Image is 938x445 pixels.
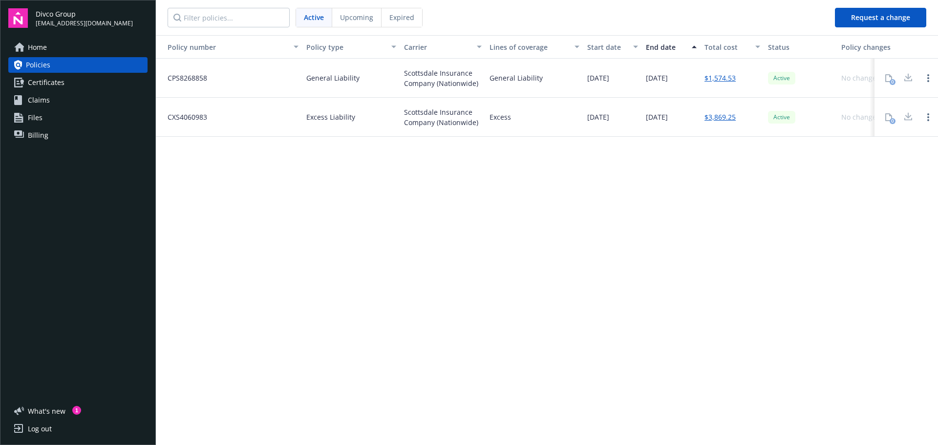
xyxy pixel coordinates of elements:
span: Expired [389,12,414,22]
a: Certificates [8,75,148,90]
button: End date [642,35,701,59]
a: Open options [922,111,934,123]
div: No changes [841,73,880,83]
div: General Liability [490,73,543,83]
span: General Liability [306,73,360,83]
span: CXS4060983 [160,112,207,122]
button: Policy type [302,35,400,59]
span: Active [772,113,791,122]
span: Policies [26,57,50,73]
div: No changes [841,112,880,122]
span: Claims [28,92,50,108]
div: 1 [72,406,81,415]
div: Policy type [306,42,385,52]
a: Policies [8,57,148,73]
span: Scottsdale Insurance Company (Nationwide) [404,107,482,127]
button: Policy changes [837,35,898,59]
div: Total cost [704,42,749,52]
span: Files [28,110,43,126]
span: [DATE] [587,112,609,122]
div: Lines of coverage [490,42,569,52]
button: What's new1 [8,406,81,416]
a: Open options [922,72,934,84]
span: Active [304,12,324,22]
a: $3,869.25 [704,112,736,122]
a: Files [8,110,148,126]
span: [EMAIL_ADDRESS][DOMAIN_NAME] [36,19,133,28]
span: CPS8268858 [160,73,207,83]
span: Upcoming [340,12,373,22]
button: Start date [583,35,642,59]
div: End date [646,42,686,52]
span: Active [772,74,791,83]
button: Total cost [701,35,764,59]
span: [DATE] [587,73,609,83]
span: Scottsdale Insurance Company (Nationwide) [404,68,482,88]
span: Home [28,40,47,55]
input: Filter policies... [168,8,290,27]
a: Billing [8,127,148,143]
div: Start date [587,42,627,52]
div: Toggle SortBy [160,42,288,52]
div: Status [768,42,833,52]
span: Divco Group [36,9,133,19]
a: Home [8,40,148,55]
span: [DATE] [646,112,668,122]
button: Carrier [400,35,486,59]
span: Excess Liability [306,112,355,122]
div: Policy changes [841,42,895,52]
button: Lines of coverage [486,35,583,59]
a: $1,574.53 [704,73,736,83]
div: Log out [28,421,52,437]
button: Divco Group[EMAIL_ADDRESS][DOMAIN_NAME] [36,8,148,28]
div: Policy number [160,42,288,52]
div: Excess [490,112,511,122]
span: Billing [28,127,48,143]
a: Claims [8,92,148,108]
span: What ' s new [28,406,65,416]
div: Carrier [404,42,471,52]
span: [DATE] [646,73,668,83]
button: Request a change [835,8,926,27]
img: navigator-logo.svg [8,8,28,28]
button: Status [764,35,837,59]
span: Certificates [28,75,64,90]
